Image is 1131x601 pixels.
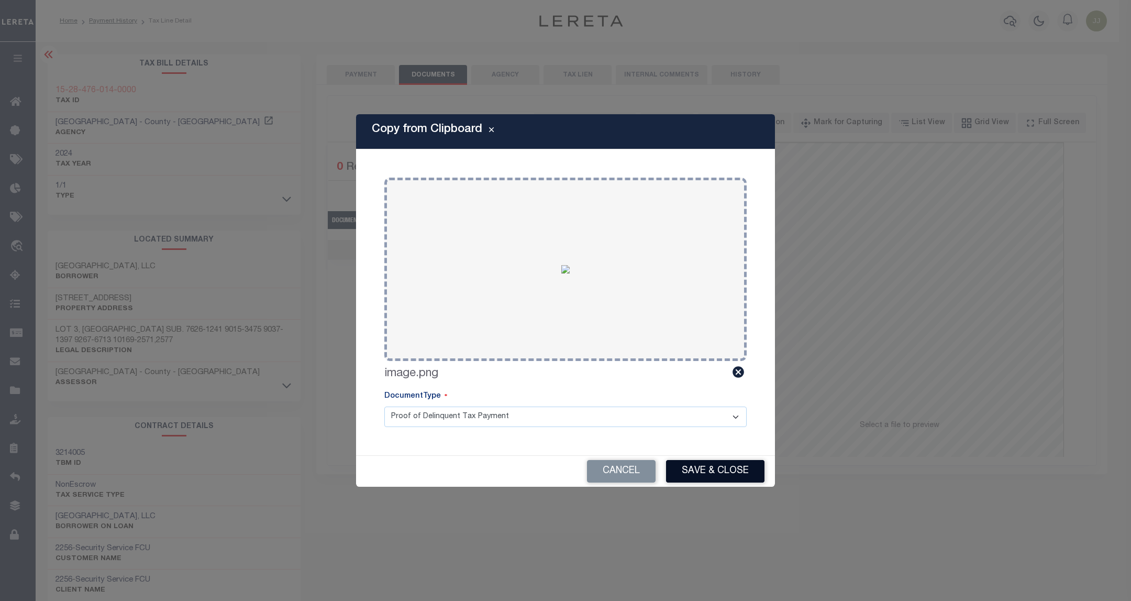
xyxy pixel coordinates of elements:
button: Close [482,125,501,138]
button: Save & Close [666,460,764,483]
label: DocumentType [384,391,447,402]
h5: Copy from Clipboard [372,123,482,136]
button: Cancel [587,460,656,483]
img: b385ee55-fc28-4524-9b5d-63587c320cff [561,265,570,274]
label: image.png [384,365,438,383]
